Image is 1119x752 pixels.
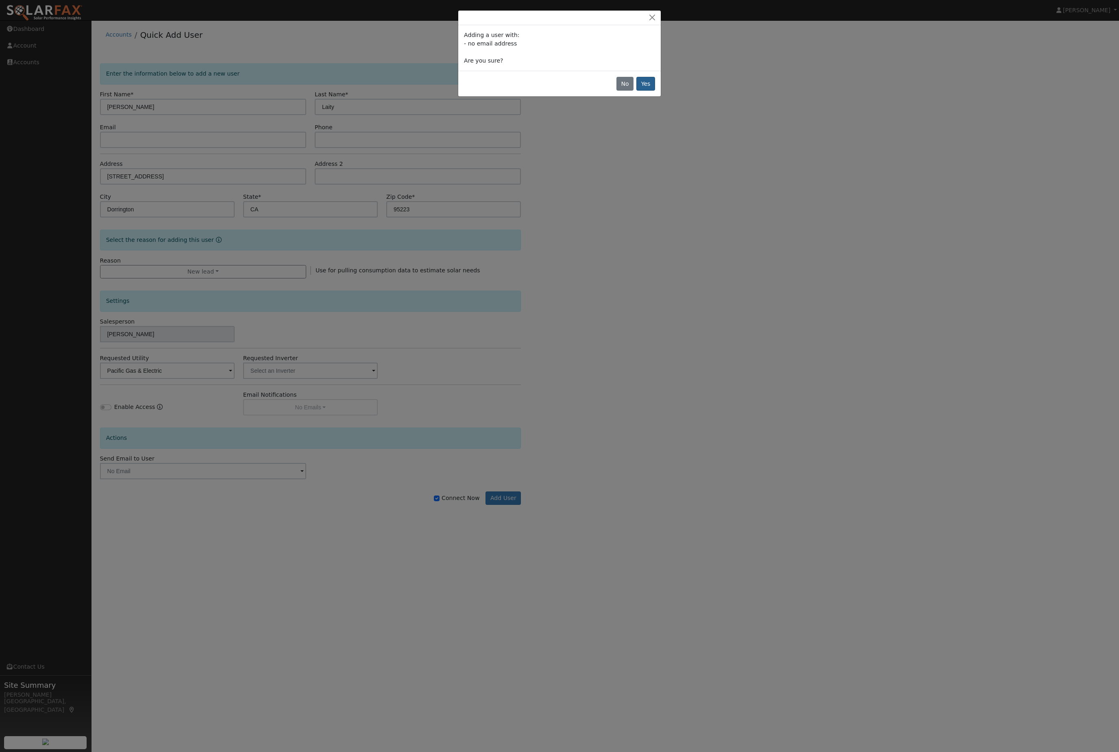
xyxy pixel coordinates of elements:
button: Close [647,13,658,22]
span: - no email address [464,40,517,47]
button: Yes [636,77,655,91]
span: Are you sure? [464,57,503,64]
span: Adding a user with: [464,32,519,38]
button: No [616,77,634,91]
